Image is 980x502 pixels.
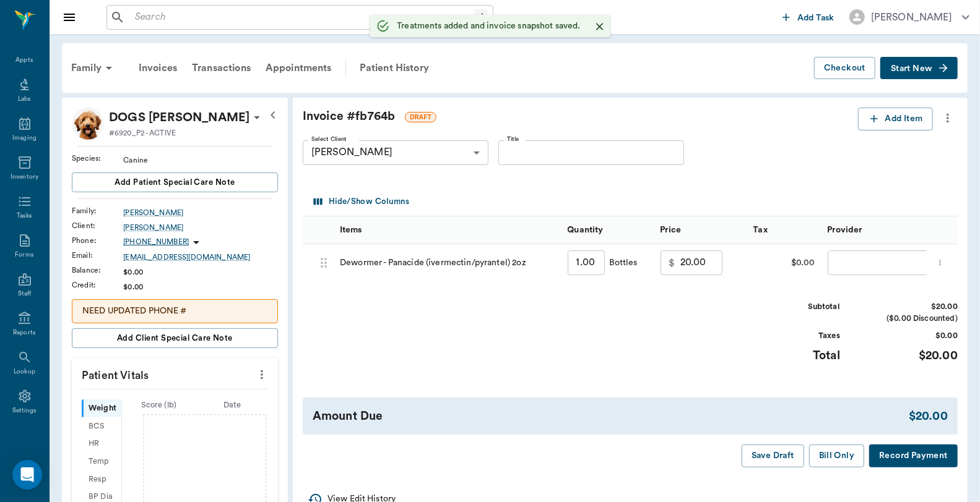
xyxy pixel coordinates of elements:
[809,445,865,467] button: Bill Only
[123,252,278,263] a: [EMAIL_ADDRESS][DOMAIN_NAME]
[839,6,979,28] button: [PERSON_NAME]
[591,17,609,36] button: Close
[123,155,278,166] div: Canine
[568,213,604,247] div: Quantity
[72,172,278,192] button: Add patient Special Care Note
[109,108,249,127] div: DOGS Sheppard
[14,367,35,376] div: Lookup
[865,313,958,325] div: ($0.00 Discounted)
[82,417,121,435] div: BCS
[18,95,31,104] div: Labs
[72,205,123,216] div: Family :
[405,113,436,122] span: DRAFT
[72,235,123,246] div: Phone :
[938,108,958,129] button: more
[82,470,121,488] div: Resp
[933,252,947,273] button: more
[82,399,121,417] div: Weight
[82,435,121,453] div: HR
[117,331,233,345] span: Add client Special Care Note
[130,9,474,26] input: Search
[72,279,123,291] div: Credit :
[654,216,747,244] div: Price
[865,301,958,313] div: $20.00
[865,330,958,342] div: $0.00
[661,213,682,247] div: Price
[72,220,123,231] div: Client :
[57,5,82,30] button: Close drawer
[122,399,196,411] div: Score ( lb )
[340,213,362,247] div: Items
[397,15,581,37] div: Treatments added and invoice snapshot saved.
[828,213,862,247] div: Provider
[17,211,32,221] div: Tasks
[605,257,638,269] div: Bottles
[13,328,36,338] div: Reports
[303,108,858,125] div: Invoice # fb764b
[11,172,38,182] div: Inventory
[747,301,840,313] div: Subtotal
[123,266,278,278] div: $0.00
[82,453,121,470] div: Temp
[669,255,675,270] p: $
[747,244,822,281] div: $0.00
[123,281,278,292] div: $0.00
[115,176,235,189] span: Add patient Special Care Note
[880,57,958,80] button: Start New
[196,399,269,411] div: Date
[131,53,184,83] a: Invoices
[858,108,933,130] button: Add Item
[742,445,804,467] button: Save Draft
[72,265,123,276] div: Balance :
[871,10,952,25] div: [PERSON_NAME]
[123,237,189,247] p: [PHONE_NUMBER]
[258,53,339,83] a: Appointments
[747,216,822,244] div: Tax
[747,330,840,342] div: Taxes
[311,192,412,211] button: Select columns
[18,289,31,299] div: Staff
[72,108,104,140] img: Profile Image
[12,134,37,143] div: Imaging
[123,222,278,233] a: [PERSON_NAME]
[814,57,875,80] button: Checkout
[352,53,436,83] a: Patient History
[123,207,278,218] a: [PERSON_NAME]
[109,108,249,127] p: DOGS [PERSON_NAME]
[865,347,958,365] div: $20.00
[869,445,958,467] button: Record Payment
[909,407,948,425] div: $20.00
[109,127,176,138] p: #6920_P2 - ACTIVE
[507,135,519,143] label: Title
[313,407,909,425] div: Amount Due
[82,305,267,318] p: NEED UPDATED PHONE #
[15,250,33,260] div: Forms
[184,53,258,83] a: Transactions
[778,6,839,28] button: Add Task
[303,140,488,165] div: [PERSON_NAME]
[72,328,278,348] button: Add client Special Care Note
[747,347,840,365] div: Total
[252,364,272,385] button: more
[12,406,37,415] div: Settings
[334,244,562,281] div: Dewormer - Panacide (ivermectin/pyrantel) 2oz
[334,216,562,244] div: Items
[64,53,124,83] div: Family
[72,153,123,164] div: Species :
[474,9,488,25] div: /
[311,135,347,143] label: Select Client
[12,460,42,490] div: Open Intercom Messenger
[15,56,33,65] div: Appts
[72,250,123,261] div: Email :
[562,216,654,244] div: Quantity
[680,250,722,275] input: 0.00
[72,358,278,389] p: Patient Vitals
[753,213,768,247] div: Tax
